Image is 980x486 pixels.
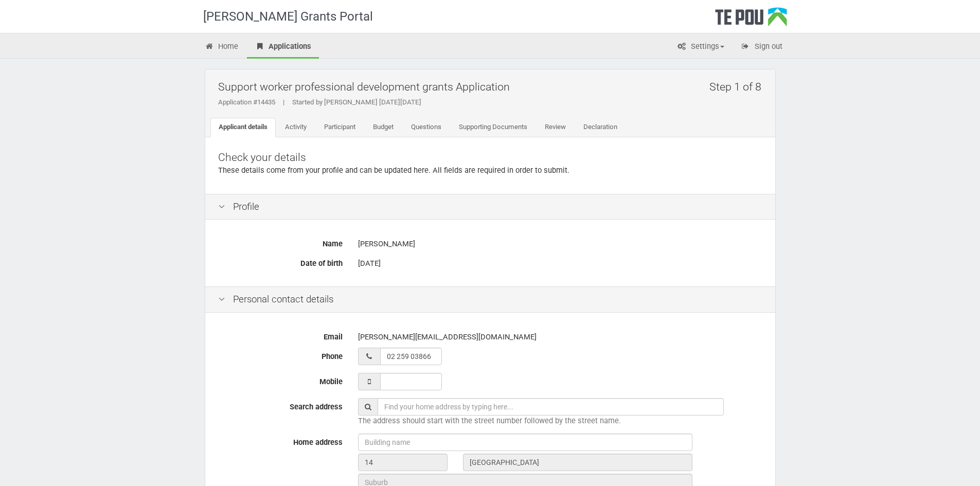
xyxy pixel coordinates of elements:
h2: Step 1 of 8 [709,75,768,99]
a: Review [537,118,574,137]
input: Street number [358,454,448,471]
input: Find your home address by typing here... [378,398,724,416]
a: Supporting Documents [451,118,536,137]
a: Questions [403,118,450,137]
a: Settings [669,36,732,59]
input: Building name [358,434,692,451]
label: Date of birth [210,255,350,269]
a: Applications [247,36,319,59]
label: Search address [210,398,350,412]
span: The address should start with the street number followed by the street name. [358,416,621,425]
div: [PERSON_NAME][EMAIL_ADDRESS][DOMAIN_NAME] [358,328,762,346]
a: Declaration [575,118,626,137]
span: Phone [322,352,343,361]
label: Home address [210,434,350,448]
div: Te Pou Logo [715,7,787,33]
div: Profile [205,194,775,220]
a: Sign out [733,36,790,59]
h2: Support worker professional development grants Application [218,75,768,99]
span: Mobile [319,377,343,386]
input: Street [463,454,692,471]
a: Participant [316,118,364,137]
label: Name [210,235,350,249]
a: Home [197,36,246,59]
a: Budget [365,118,402,137]
div: Personal contact details [205,286,775,313]
label: Email [210,328,350,343]
a: Activity [277,118,315,137]
div: [DATE] [358,255,762,273]
div: [PERSON_NAME] [358,235,762,253]
span: | [275,98,292,106]
p: These details come from your profile and can be updated here. All fields are required in order to... [218,165,762,176]
div: Application #14435 Started by [PERSON_NAME] [DATE][DATE] [218,98,768,107]
a: Applicant details [210,118,276,137]
p: Check your details [218,150,762,165]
